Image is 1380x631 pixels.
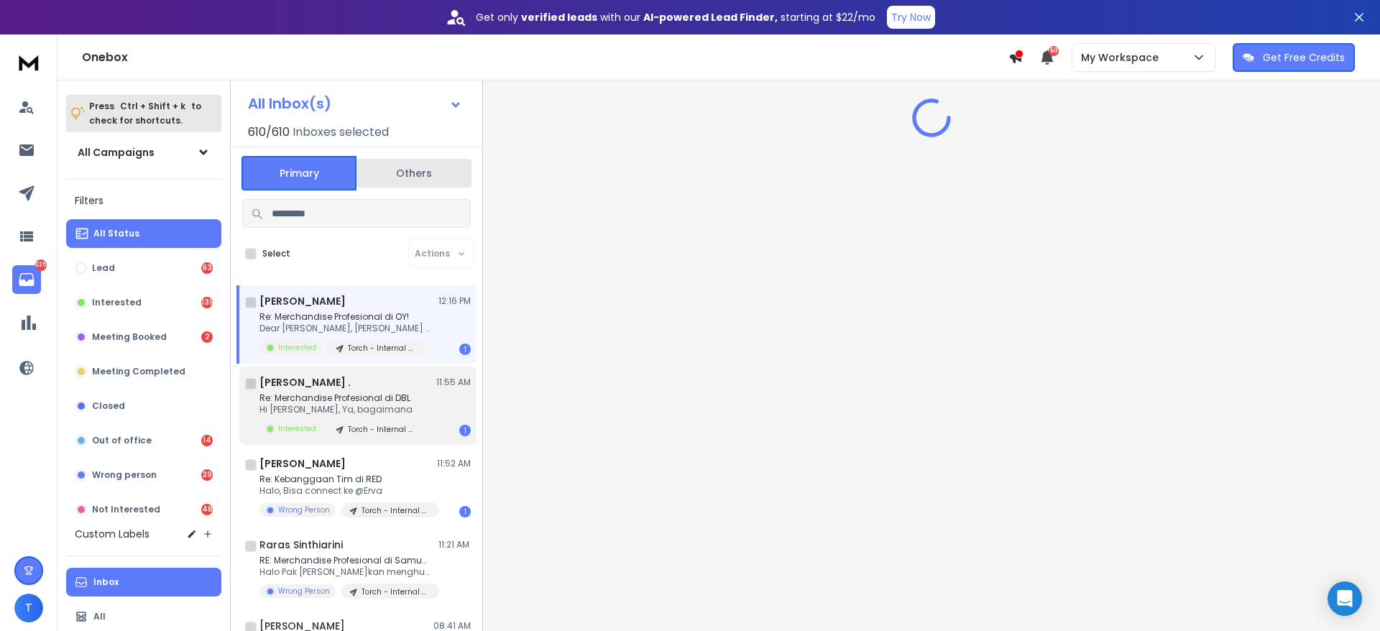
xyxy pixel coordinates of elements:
[12,265,41,294] a: 335
[278,342,316,353] p: Interested
[259,294,346,308] h1: [PERSON_NAME]
[201,469,213,481] div: 39
[201,504,213,515] div: 48
[437,458,471,469] p: 11:52 AM
[459,425,471,436] div: 1
[66,190,221,211] h3: Filters
[75,527,149,541] h3: Custom Labels
[89,99,201,128] p: Press to check for shortcuts.
[66,461,221,489] button: Wrong person39
[66,426,221,455] button: Out of office14
[93,611,106,622] p: All
[362,586,431,597] p: Torch - Internal Merchandise - [DATE]
[66,323,221,351] button: Meeting Booked2
[66,138,221,167] button: All Campaigns
[93,228,139,239] p: All Status
[293,124,389,141] h3: Inboxes selected
[887,6,935,29] button: Try Now
[278,586,330,597] p: Wrong Person
[92,262,115,274] p: Lead
[66,219,221,248] button: All Status
[78,145,155,160] h1: All Campaigns
[66,495,221,524] button: Not Interested48
[92,400,125,412] p: Closed
[201,297,213,308] div: 139
[92,331,167,343] p: Meeting Booked
[1328,581,1362,616] div: Open Intercom Messenger
[259,474,432,485] p: Re: Kebanggaan Tim di RED
[891,10,931,24] p: Try Now
[521,10,597,24] strong: verified leads
[118,98,188,114] span: Ctrl + Shift + k
[476,10,875,24] p: Get only with our starting at $22/mo
[459,506,471,517] div: 1
[201,262,213,274] div: 93
[643,10,778,24] strong: AI-powered Lead Finder,
[348,424,417,435] p: Torch - Internal Merchandise - [DATE]
[1263,50,1345,65] p: Get Free Credits
[92,297,142,308] p: Interested
[262,248,290,259] label: Select
[92,435,152,446] p: Out of office
[259,404,425,415] p: Hi [PERSON_NAME], Ya, bagaimana
[93,576,119,588] p: Inbox
[259,323,432,334] p: Dear [PERSON_NAME], [PERSON_NAME] dapat
[201,331,213,343] div: 2
[66,288,221,317] button: Interested139
[259,375,351,390] h1: [PERSON_NAME] .
[459,344,471,355] div: 1
[14,594,43,622] button: T
[92,366,185,377] p: Meeting Completed
[66,392,221,420] button: Closed
[348,343,417,354] p: Torch - Internal Merchandise - [DATE]
[248,124,290,141] span: 610 / 610
[278,505,330,515] p: Wrong Person
[259,311,432,323] p: Re: Merchandise Profesional di OY!
[362,505,431,516] p: Torch - Internal Merchandise - [DATE]
[259,392,425,404] p: Re: Merchandise Profesional di DBL
[356,157,471,189] button: Others
[35,259,47,271] p: 335
[436,377,471,388] p: 11:55 AM
[438,539,471,551] p: 11:21 AM
[259,538,343,552] h1: Raras Sinthiarini
[259,555,432,566] p: RE: Merchandise Profesional di Samudera
[82,49,1008,66] h1: Onebox
[1081,50,1164,65] p: My Workspace
[14,49,43,75] img: logo
[66,568,221,597] button: Inbox
[259,456,346,471] h1: [PERSON_NAME]
[248,96,331,111] h1: All Inbox(s)
[66,357,221,386] button: Meeting Completed
[236,89,474,118] button: All Inbox(s)
[92,469,157,481] p: Wrong person
[66,602,221,631] button: All
[259,566,432,578] p: Halo Pak [PERSON_NAME]kan menghubungi
[278,423,316,434] p: Interested
[259,485,432,497] p: Halo, Bisa connect ke @Erva
[201,435,213,446] div: 14
[1233,43,1355,72] button: Get Free Credits
[241,156,356,190] button: Primary
[1049,46,1059,56] span: 50
[66,254,221,282] button: Lead93
[92,504,160,515] p: Not Interested
[438,295,471,307] p: 12:16 PM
